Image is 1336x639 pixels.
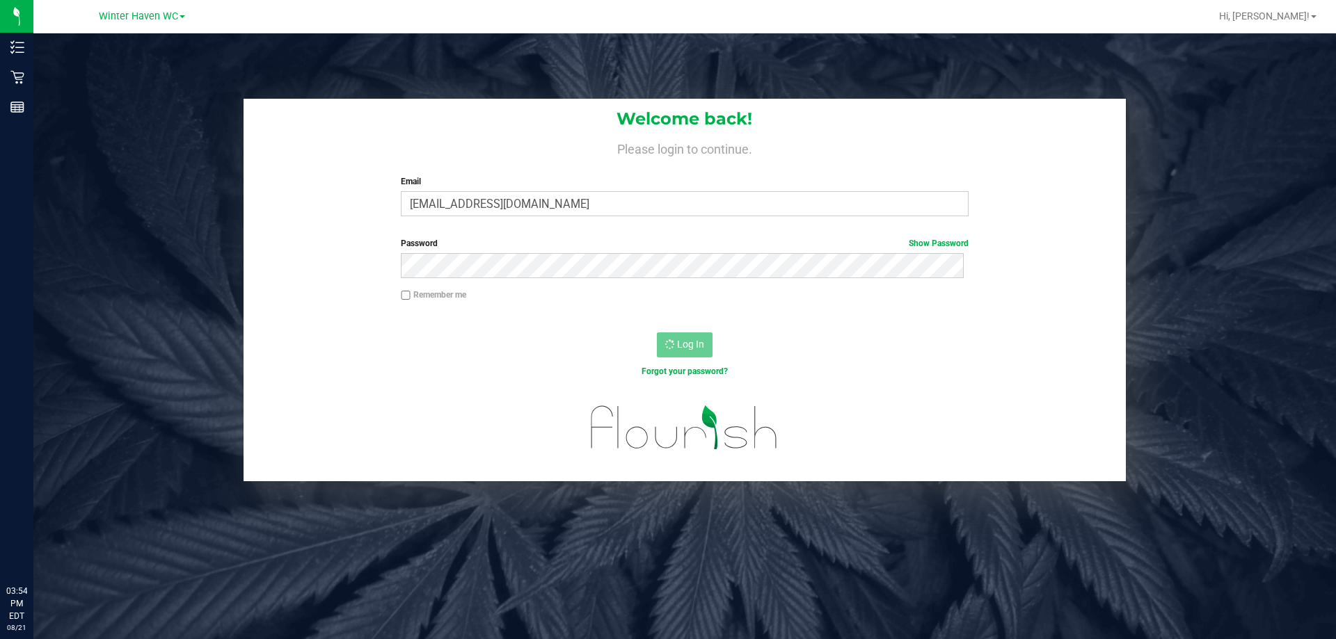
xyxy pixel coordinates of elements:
[401,289,466,301] label: Remember me
[244,139,1126,156] h4: Please login to continue.
[642,366,728,376] a: Forgot your password?
[677,339,704,350] span: Log In
[574,392,795,463] img: flourish_logo.svg
[657,332,713,357] button: Log In
[909,238,969,248] a: Show Password
[244,110,1126,128] h1: Welcome back!
[10,70,24,84] inline-svg: Retail
[10,40,24,54] inline-svg: Inventory
[1219,10,1310,22] span: Hi, [PERSON_NAME]!
[6,622,27,633] p: 08/21
[401,175,968,188] label: Email
[6,585,27,622] p: 03:54 PM EDT
[401,238,438,248] span: Password
[401,291,411,300] input: Remember me
[10,100,24,114] inline-svg: Reports
[99,10,178,22] span: Winter Haven WC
